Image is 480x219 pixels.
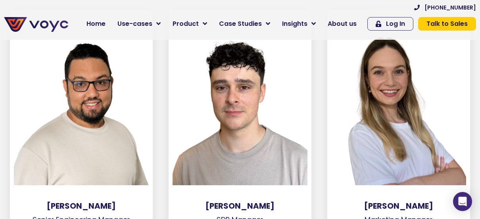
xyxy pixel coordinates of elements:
span: Case Studies [219,19,262,29]
span: Use-cases [117,19,152,29]
a: Log In [367,17,413,31]
span: Product [173,19,199,29]
a: [PHONE_NUMBER] [414,5,476,10]
h3: [PERSON_NAME] [169,201,311,211]
span: [PHONE_NUMBER] [424,5,476,10]
a: Talk to Sales [418,17,476,31]
a: About us [322,16,363,32]
span: Insights [282,19,307,29]
span: Talk to Sales [426,21,468,27]
h3: [PERSON_NAME] [327,201,470,211]
a: Use-cases [111,16,167,32]
span: Home [86,19,106,29]
span: Log In [386,21,405,27]
a: Insights [276,16,322,32]
a: Case Studies [213,16,276,32]
a: Home [81,16,111,32]
img: voyc-full-logo [4,17,68,32]
span: About us [328,19,357,29]
div: Open Intercom Messenger [453,192,472,211]
a: Product [167,16,213,32]
h3: [PERSON_NAME] [10,201,153,211]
